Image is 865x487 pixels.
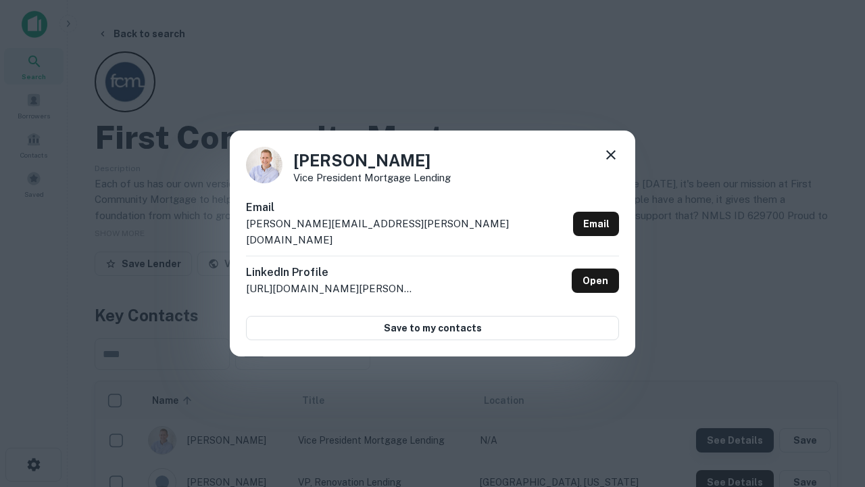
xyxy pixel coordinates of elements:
img: 1520878720083 [246,147,282,183]
a: Email [573,212,619,236]
a: Open [572,269,619,293]
h6: LinkedIn Profile [246,264,415,281]
iframe: Chat Widget [797,335,865,400]
h4: [PERSON_NAME] [293,148,451,172]
h6: Email [246,200,568,216]
p: [URL][DOMAIN_NAME][PERSON_NAME] [246,281,415,297]
p: [PERSON_NAME][EMAIL_ADDRESS][PERSON_NAME][DOMAIN_NAME] [246,216,568,248]
button: Save to my contacts [246,316,619,340]
p: Vice President Mortgage Lending [293,172,451,183]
